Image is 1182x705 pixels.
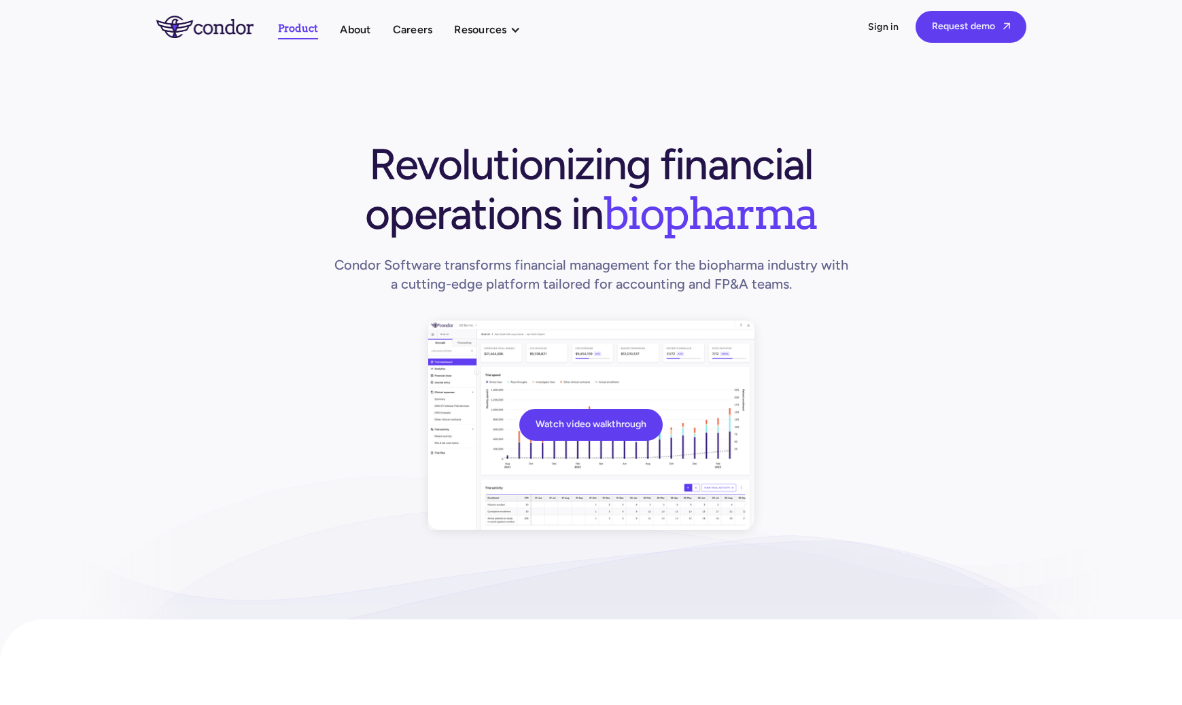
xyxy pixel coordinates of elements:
[868,20,899,34] a: Sign in
[278,20,319,39] a: Product
[340,20,370,39] a: About
[1003,22,1010,31] span: 
[330,140,852,238] h1: Revolutionizing financial operations in
[454,20,506,39] div: Resources
[393,20,433,39] a: Careers
[916,11,1026,43] a: Request demo
[330,255,852,293] h1: Condor Software transforms financial management for the biopharma industry with a cutting-edge pl...
[603,187,816,240] span: biopharma
[519,409,663,441] a: Watch video walkthrough
[454,20,534,39] div: Resources
[156,16,278,37] a: home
